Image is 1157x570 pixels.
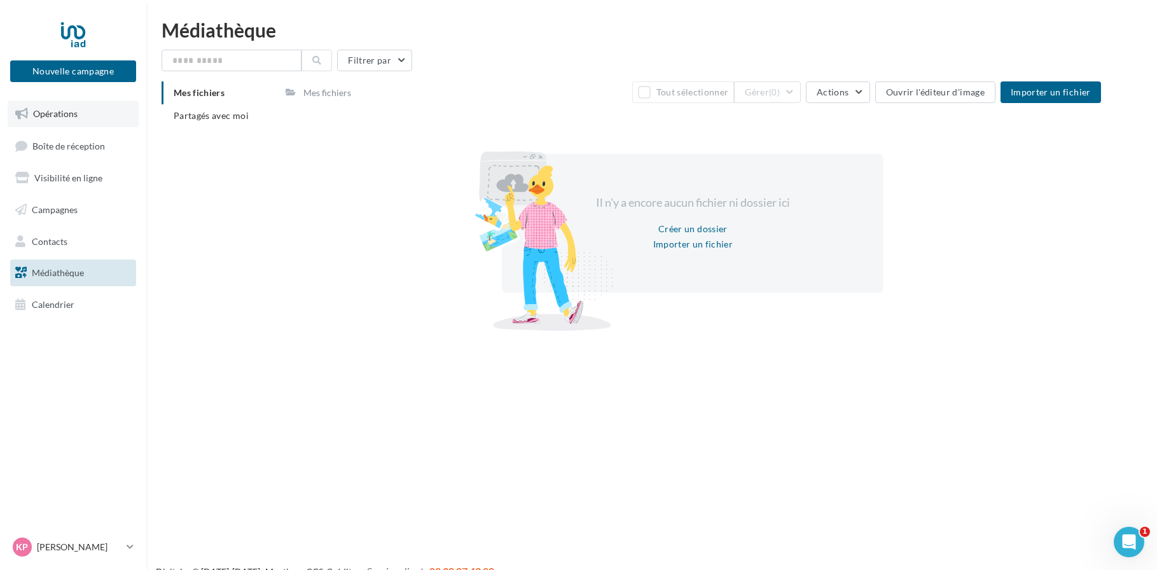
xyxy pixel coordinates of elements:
span: Il n'y a encore aucun fichier ni dossier ici [596,195,790,209]
a: KP [PERSON_NAME] [10,535,136,559]
a: Opérations [8,101,139,127]
span: 1 [1140,527,1150,537]
span: Partagés avec moi [174,110,249,121]
button: Gérer(0) [734,81,801,103]
a: Contacts [8,228,139,255]
span: Opérations [33,108,78,119]
a: Boîte de réception [8,132,139,160]
div: Médiathèque [162,20,1142,39]
span: Visibilité en ligne [34,172,102,183]
button: Filtrer par [337,50,412,71]
a: Médiathèque [8,260,139,286]
span: Calendrier [32,299,74,310]
span: KP [17,541,29,553]
button: Ouvrir l'éditeur d'image [875,81,995,103]
span: Boîte de réception [32,140,105,151]
a: Campagnes [8,197,139,223]
button: Actions [806,81,869,103]
div: Mes fichiers [303,87,351,99]
button: Nouvelle campagne [10,60,136,82]
span: Actions [817,87,849,97]
span: Campagnes [32,204,78,215]
button: Importer un fichier [648,237,738,252]
button: Importer un fichier [1001,81,1101,103]
span: (0) [769,87,780,97]
button: Tout sélectionner [632,81,734,103]
span: Contacts [32,235,67,246]
iframe: Intercom live chat [1114,527,1144,557]
p: [PERSON_NAME] [37,541,121,553]
span: Mes fichiers [174,87,225,98]
a: Visibilité en ligne [8,165,139,191]
span: Importer un fichier [1011,87,1091,97]
a: Calendrier [8,291,139,318]
span: Médiathèque [32,267,84,278]
button: Créer un dossier [653,221,733,237]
